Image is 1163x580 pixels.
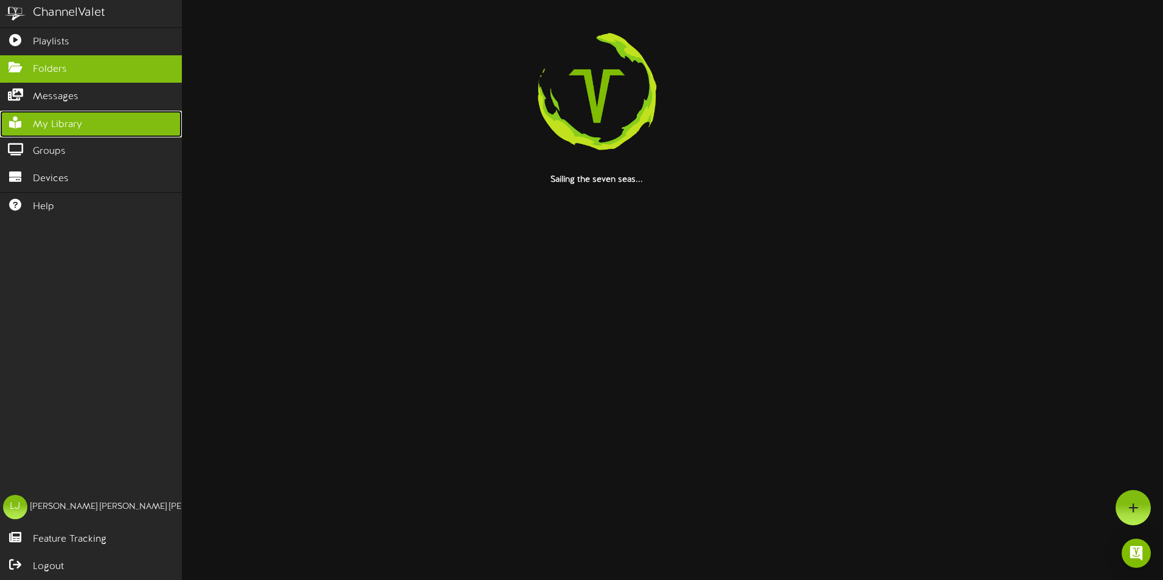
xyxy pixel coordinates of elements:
span: Groups [33,145,66,159]
strong: Sailing the seven seas... [550,175,643,184]
span: Logout [33,560,64,574]
span: Devices [33,172,69,186]
img: loading-spinner-3.png [519,18,675,174]
span: Folders [33,63,67,77]
span: Help [33,200,54,214]
div: LJ [3,495,27,519]
span: Playlists [33,35,69,49]
div: ChannelValet [33,4,105,22]
div: Open Intercom Messenger [1122,539,1151,568]
span: Feature Tracking [33,533,106,547]
div: [PERSON_NAME] [PERSON_NAME] [PERSON_NAME] [30,501,236,513]
span: Messages [33,90,78,104]
span: My Library [33,118,82,132]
